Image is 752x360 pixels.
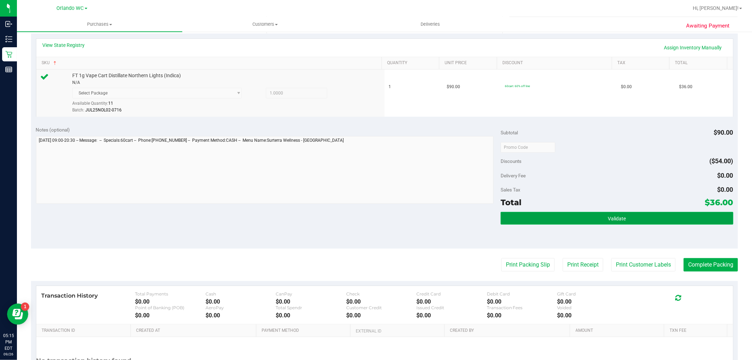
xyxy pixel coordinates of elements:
[501,130,518,135] span: Subtotal
[276,305,346,310] div: Total Spendr
[183,21,347,28] span: Customers
[36,127,70,133] span: Notes (optional)
[346,298,416,305] div: $0.00
[346,291,416,297] div: Check
[42,328,128,334] a: Transaction ID
[42,60,379,66] a: SKU
[714,129,733,136] span: $90.00
[5,51,12,58] inline-svg: Retail
[72,108,84,112] span: Batch:
[136,328,253,334] a: Created At
[502,60,609,66] a: Discount
[276,298,346,305] div: $0.00
[276,312,346,319] div: $0.00
[501,212,733,225] button: Validate
[670,328,725,334] a: Txn Fee
[135,312,205,319] div: $0.00
[3,332,14,352] p: 05:15 PM EDT
[262,328,348,334] a: Payment Method
[5,36,12,43] inline-svg: Inventory
[346,312,416,319] div: $0.00
[17,21,182,28] span: Purchases
[350,324,444,337] th: External ID
[450,328,567,334] a: Created By
[72,72,181,79] span: FT 1g Vape Cart Distillate Northern Lights (Indica)
[85,108,122,112] span: JUL25NOL02-0716
[576,328,662,334] a: Amount
[3,352,14,357] p: 09/26
[557,291,627,297] div: Gift Card
[679,84,692,90] span: $36.00
[557,298,627,305] div: $0.00
[182,17,348,32] a: Customers
[611,258,675,271] button: Print Customer Labels
[348,17,513,32] a: Deliveries
[501,187,520,193] span: Sales Tax
[686,22,729,30] span: Awaiting Payment
[57,5,84,11] span: Orlando WC
[5,20,12,28] inline-svg: Inbound
[557,305,627,310] div: Voided
[557,312,627,319] div: $0.00
[416,305,487,310] div: Issued Credit
[276,291,346,297] div: CanPay
[389,84,391,90] span: 1
[563,258,603,271] button: Print Receipt
[206,312,276,319] div: $0.00
[43,42,85,49] a: View State Registry
[72,79,80,86] span: N/A
[447,84,460,90] span: $90.00
[505,84,530,88] span: 60cart: 60% off line
[501,155,521,167] span: Discounts
[675,60,725,66] a: Total
[445,60,494,66] a: Unit Price
[108,101,113,106] span: 11
[411,21,450,28] span: Deliveries
[660,42,727,54] a: Assign Inventory Manually
[135,291,205,297] div: Total Payments
[7,304,28,325] iframe: Resource center
[135,305,205,310] div: Point of Banking (POB)
[387,60,436,66] a: Quantity
[621,84,632,90] span: $0.00
[501,142,555,153] input: Promo Code
[710,157,733,165] span: ($54.00)
[346,305,416,310] div: Customer Credit
[72,98,251,112] div: Available Quantity:
[487,312,557,319] div: $0.00
[487,291,557,297] div: Debit Card
[135,298,205,305] div: $0.00
[206,305,276,310] div: AeroPay
[206,291,276,297] div: Cash
[21,303,29,311] iframe: Resource center unread badge
[617,60,667,66] a: Tax
[705,197,733,207] span: $36.00
[5,66,12,73] inline-svg: Reports
[693,5,739,11] span: Hi, [PERSON_NAME]!
[416,312,487,319] div: $0.00
[717,172,733,179] span: $0.00
[17,17,182,32] a: Purchases
[501,197,521,207] span: Total
[608,216,626,221] span: Validate
[501,258,555,271] button: Print Packing Slip
[684,258,738,271] button: Complete Packing
[501,173,526,178] span: Delivery Fee
[416,291,487,297] div: Credit Card
[206,298,276,305] div: $0.00
[717,186,733,193] span: $0.00
[487,298,557,305] div: $0.00
[487,305,557,310] div: Transaction Fees
[416,298,487,305] div: $0.00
